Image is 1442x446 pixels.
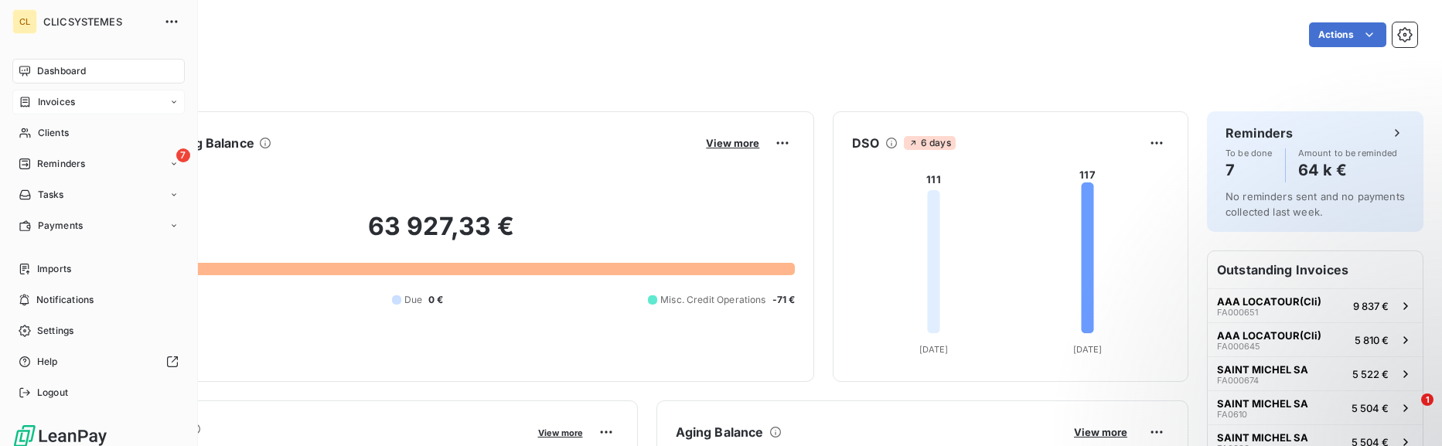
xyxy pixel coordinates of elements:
[37,64,86,78] span: Dashboard
[701,136,764,150] button: View more
[1352,402,1389,414] span: 5 504 €
[12,349,185,374] a: Help
[37,386,68,400] span: Logout
[852,134,878,152] h6: DSO
[1133,296,1442,404] iframe: Intercom notifications message
[12,121,185,145] a: Clients
[37,157,85,171] span: Reminders
[1226,124,1293,142] h6: Reminders
[1226,158,1273,182] h4: 7
[919,344,949,355] tspan: [DATE]
[1226,148,1273,158] span: To be done
[1069,425,1132,439] button: View more
[1208,251,1423,288] h6: Outstanding Invoices
[538,427,583,438] span: View more
[1217,410,1247,419] span: FA0610
[37,324,73,338] span: Settings
[1208,288,1423,322] button: AAA LOCATOUR(Cli)FA0006519 837 €
[534,425,588,439] button: View more
[38,126,69,140] span: Clients
[904,136,956,150] span: 6 days
[1389,393,1427,431] iframe: Intercom live chat
[43,15,155,28] span: CLICSYSTEMES
[12,90,185,114] a: Invoices
[772,293,796,307] span: -71 €
[37,262,71,276] span: Imports
[428,293,443,307] span: 0 €
[38,95,75,109] span: Invoices
[12,182,185,207] a: Tasks
[12,152,185,176] a: 7Reminders
[12,257,185,281] a: Imports
[87,211,795,257] h2: 63 927,33 €
[38,219,83,233] span: Payments
[12,9,37,34] div: CL
[660,293,765,307] span: Misc. Credit Operations
[1226,190,1405,218] span: No reminders sent and no payments collected last week.
[676,423,764,441] h6: Aging Balance
[404,293,422,307] span: Due
[1298,148,1398,158] span: Amount to be reminded
[38,188,64,202] span: Tasks
[1074,426,1127,438] span: View more
[706,137,759,149] span: View more
[1309,22,1386,47] button: Actions
[1208,390,1423,424] button: SAINT MICHEL SAFA06105 504 €
[12,59,185,83] a: Dashboard
[36,293,94,307] span: Notifications
[1298,158,1398,182] h4: 64 k €
[12,318,185,343] a: Settings
[37,355,58,369] span: Help
[1217,431,1308,444] span: SAINT MICHEL SA
[1073,344,1103,355] tspan: [DATE]
[1421,393,1433,406] span: 1
[176,148,190,162] span: 7
[12,213,185,238] a: Payments
[1217,295,1321,308] span: AAA LOCATOUR(Cli)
